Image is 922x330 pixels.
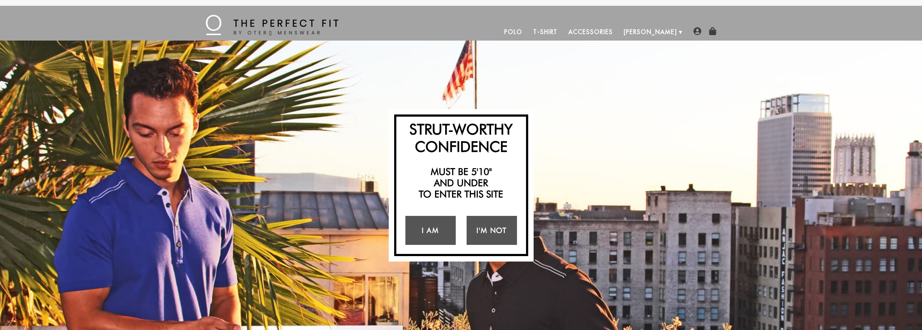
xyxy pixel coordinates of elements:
a: I Am [405,216,456,245]
a: Polo [499,23,528,41]
img: user-account-icon.png [693,27,701,35]
a: Accessories [563,23,618,41]
h2: Strut-Worthy Confidence [400,120,522,155]
h2: Must be 5'10" and under to enter this site [400,166,522,200]
img: The Perfect Fit - by Otero Menswear - Logo [206,15,338,35]
a: [PERSON_NAME] [618,23,683,41]
a: T-Shirt [528,23,563,41]
img: shopping-bag-icon.png [709,27,717,35]
a: I'm Not [467,216,517,245]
